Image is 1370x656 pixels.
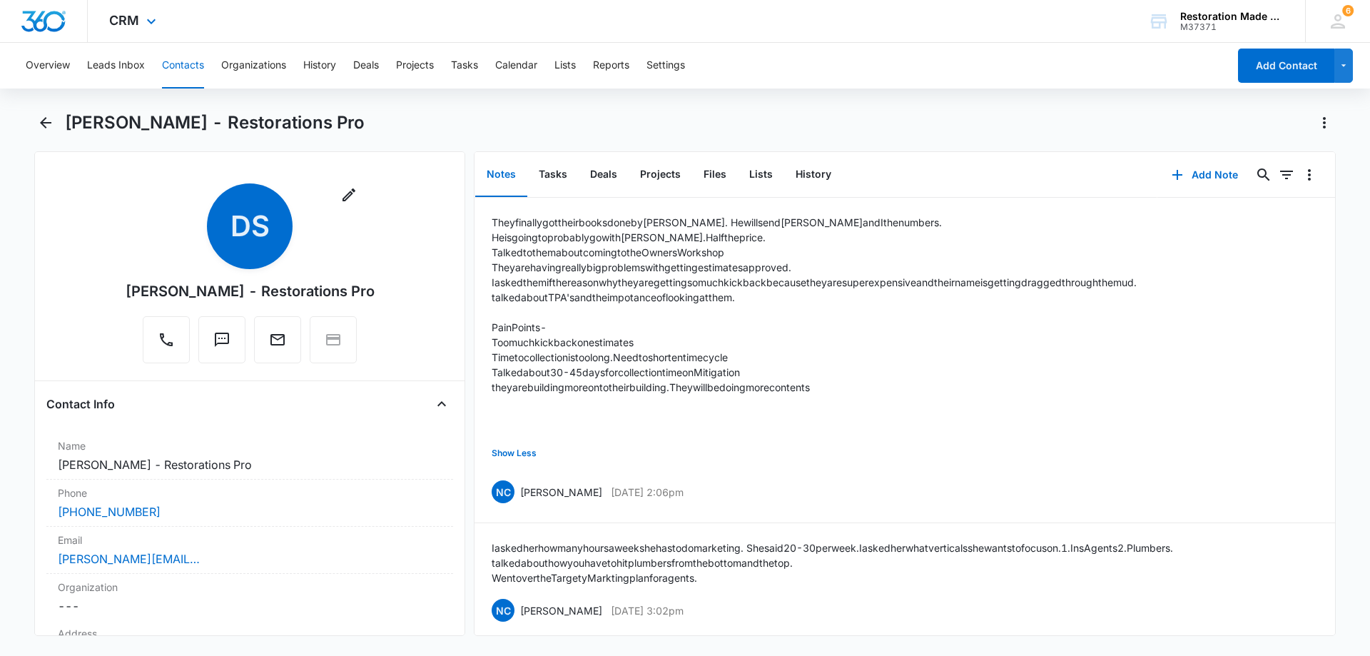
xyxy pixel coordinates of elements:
[475,153,527,197] button: Notes
[784,153,843,197] button: History
[646,43,685,89] button: Settings
[396,43,434,89] button: Projects
[46,433,453,480] div: Name[PERSON_NAME] - Restorations Pro
[87,43,145,89] button: Leads Inbox
[1298,163,1321,186] button: Overflow Menu
[611,603,684,618] p: [DATE] 3:02pm
[65,112,365,133] h1: [PERSON_NAME] - Restorations Pro
[492,480,514,503] span: NC
[492,380,1137,395] p: they are building more onto their building. They will be doing more contents
[492,320,1137,335] p: Pain Points-
[492,260,1137,275] p: They are having really big problems with getting estimates approved.
[451,43,478,89] button: Tasks
[254,338,301,350] a: Email
[58,626,442,641] label: Address
[46,480,453,527] div: Phone[PHONE_NUMBER]
[692,153,738,197] button: Files
[629,153,692,197] button: Projects
[492,570,1318,585] p: Went over the Targety Markting plan for agents.
[579,153,629,197] button: Deals
[1180,11,1284,22] div: account name
[492,440,537,467] button: Show Less
[1275,163,1298,186] button: Filters
[58,597,442,615] dd: ---
[554,43,576,89] button: Lists
[492,540,1318,570] p: I asked her how many hours a week she has to do marketing. She said 20-30 per week. I asked her w...
[1342,5,1354,16] div: notifications count
[58,580,442,595] label: Organization
[221,43,286,89] button: Organizations
[58,438,442,453] label: Name
[303,43,336,89] button: History
[58,456,442,473] dd: [PERSON_NAME] - Restorations Pro
[430,393,453,415] button: Close
[1238,49,1334,83] button: Add Contact
[198,316,245,363] button: Text
[34,111,56,134] button: Back
[58,503,161,520] a: [PHONE_NUMBER]
[492,215,1137,230] p: They finally got their books done by [PERSON_NAME]. He will send [PERSON_NAME] and I the numbers.
[162,43,204,89] button: Contacts
[353,43,379,89] button: Deals
[492,275,1137,290] p: I asked them if the reason why they are getting so much kick back because they are super expensiv...
[492,335,1137,350] p: Too much kick back on estimates
[495,43,537,89] button: Calendar
[143,316,190,363] button: Call
[738,153,784,197] button: Lists
[58,485,442,500] label: Phone
[611,485,684,500] p: [DATE] 2:06pm
[254,316,301,363] button: Email
[492,365,1137,380] p: Talked about 30-45 days for collection time on Mitigation
[46,527,453,574] div: Email[PERSON_NAME][EMAIL_ADDRESS][DOMAIN_NAME]
[1313,111,1336,134] button: Actions
[109,13,139,28] span: CRM
[46,395,115,413] h4: Contact Info
[1157,158,1252,192] button: Add Note
[527,153,579,197] button: Tasks
[492,230,1137,245] p: He is going to probably go with [PERSON_NAME]. Half the price.
[58,550,201,567] a: [PERSON_NAME][EMAIL_ADDRESS][DOMAIN_NAME]
[46,574,453,620] div: Organization---
[1180,22,1284,32] div: account id
[198,338,245,350] a: Text
[126,281,375,302] div: [PERSON_NAME] - Restorations Pro
[492,350,1137,365] p: Time to collection is too long. Need to shorten time cycle
[26,43,70,89] button: Overview
[1252,163,1275,186] button: Search...
[143,338,190,350] a: Call
[58,533,442,547] label: Email
[492,599,514,622] span: NC
[1342,5,1354,16] span: 6
[593,43,629,89] button: Reports
[492,245,1137,260] p: Talked to them about coming to the Owners Workshop
[492,290,1137,305] p: talked about TPA's and the impotance of looking at them.
[520,603,602,618] p: [PERSON_NAME]
[520,485,602,500] p: [PERSON_NAME]
[207,183,293,269] span: DS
